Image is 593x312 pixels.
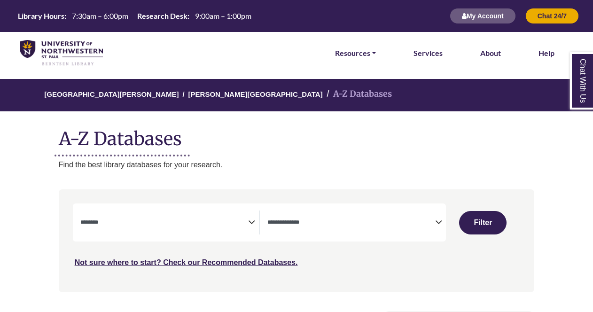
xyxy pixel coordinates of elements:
button: My Account [450,8,516,24]
img: library_home [20,40,103,66]
a: [GEOGRAPHIC_DATA][PERSON_NAME] [44,89,179,98]
button: Submit for Search Results [459,211,507,234]
a: Not sure where to start? Check our Recommended Databases. [75,258,298,266]
a: Help [538,47,554,59]
a: About [480,47,501,59]
table: Hours Today [14,11,255,20]
li: A-Z Databases [323,87,392,101]
a: Chat 24/7 [525,12,579,20]
a: My Account [450,12,516,20]
button: Chat 24/7 [525,8,579,24]
span: 9:00am – 1:00pm [195,11,251,20]
a: Services [414,47,443,59]
span: 7:30am – 6:00pm [72,11,128,20]
nav: breadcrumb [59,79,535,111]
textarea: Search [267,219,435,227]
a: Resources [335,47,376,59]
th: Research Desk: [133,11,190,21]
a: Hours Today [14,11,255,22]
h1: A-Z Databases [59,121,535,149]
a: [PERSON_NAME][GEOGRAPHIC_DATA] [188,89,323,98]
textarea: Search [80,219,248,227]
th: Library Hours: [14,11,67,21]
p: Find the best library databases for your research. [59,159,535,171]
nav: Search filters [59,189,535,292]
